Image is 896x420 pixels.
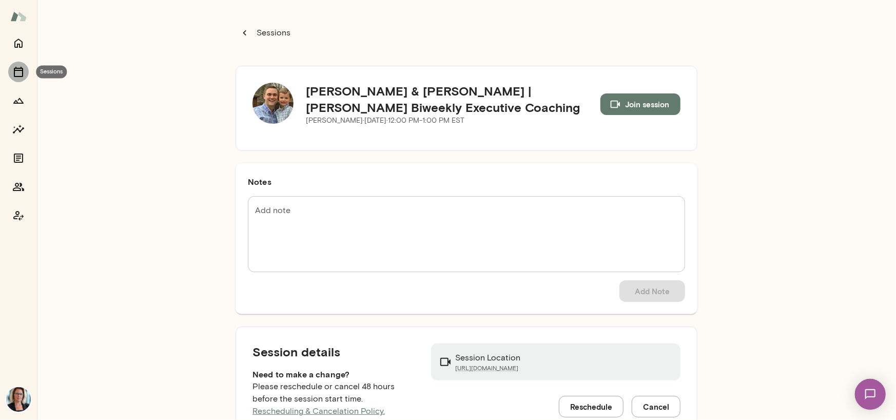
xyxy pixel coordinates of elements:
button: Cancel [632,396,680,417]
button: Reschedule [559,396,624,417]
button: Coach app [8,205,29,226]
p: Please reschedule or cancel 48 hours before the session start time. [252,380,415,417]
a: [URL][DOMAIN_NAME] [456,364,521,372]
h6: Need to make a change? [252,368,415,380]
a: Rescheduling & Cancelation Policy. [252,406,385,416]
p: Sessions [255,27,290,39]
button: Sessions [236,23,296,43]
p: [PERSON_NAME] · [DATE] · 12:00 PM-1:00 PM EST [306,116,600,126]
button: Growth Plan [8,90,29,111]
p: Session Location [456,352,521,364]
h5: Session details [252,343,415,360]
button: Sessions [8,62,29,82]
img: Mento [10,7,27,26]
div: Sessions [36,65,67,78]
h6: Notes [248,176,685,188]
button: Documents [8,148,29,168]
button: Members [8,177,29,197]
img: Michael Ducharme [252,83,294,124]
button: Join session [600,93,680,115]
button: Insights [8,119,29,140]
img: Jennifer Alvarez [6,387,31,412]
h5: [PERSON_NAME] & [PERSON_NAME] | [PERSON_NAME] Biweekly Executive Coaching [306,83,600,116]
button: Home [8,33,29,53]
